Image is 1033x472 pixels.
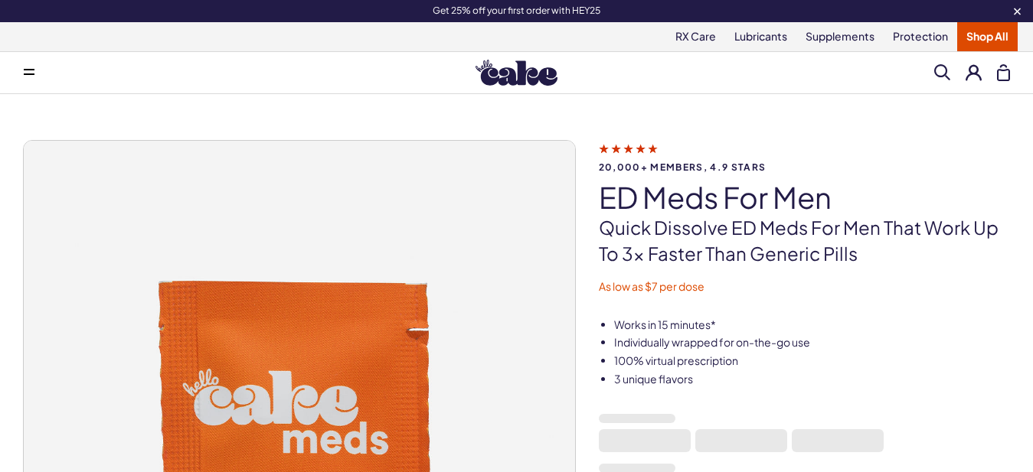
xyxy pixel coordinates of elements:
[476,60,557,86] img: Hello Cake
[599,162,1010,172] span: 20,000+ members, 4.9 stars
[599,215,1010,266] p: Quick dissolve ED Meds for men that work up to 3x faster than generic pills
[614,317,1010,333] li: Works in 15 minutes*
[599,142,1010,172] a: 20,000+ members, 4.9 stars
[884,22,957,51] a: Protection
[725,22,796,51] a: Lubricants
[614,372,1010,387] li: 3 unique flavors
[796,22,884,51] a: Supplements
[957,22,1018,51] a: Shop All
[614,353,1010,369] li: 100% virtual prescription
[614,335,1010,350] li: Individually wrapped for on-the-go use
[599,279,1010,295] p: As low as $7 per dose
[666,22,725,51] a: RX Care
[599,181,1010,213] h1: ED Meds for Men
